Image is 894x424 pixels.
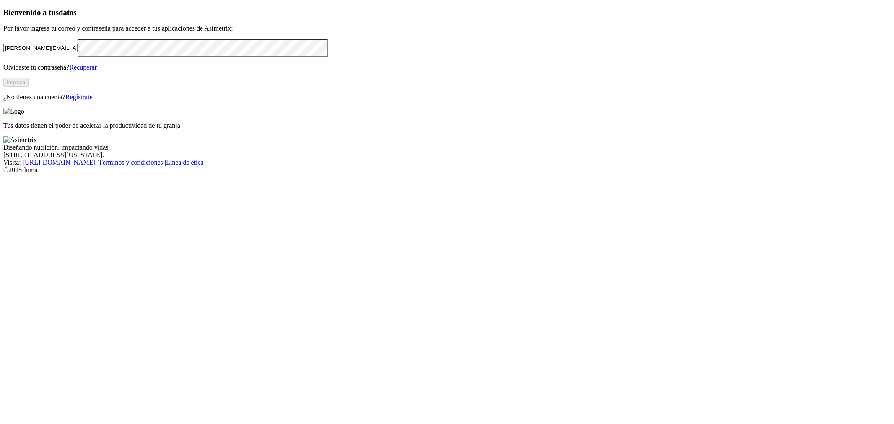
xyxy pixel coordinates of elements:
p: Por favor ingresa tu correo y contraseña para acceder a tus aplicaciones de Asimetrix: [3,25,891,32]
button: Ingresa [3,78,29,87]
a: [URL][DOMAIN_NAME] [23,159,96,166]
a: Línea de ética [166,159,204,166]
img: Logo [3,108,24,115]
a: Regístrate [65,93,93,101]
div: Diseñando nutrición, impactando vidas. [3,144,891,151]
span: datos [59,8,77,17]
img: Asimetrix [3,136,37,144]
a: Recuperar [69,64,97,71]
div: Visita : | | [3,159,891,166]
div: © 2025 Iluma [3,166,891,174]
p: ¿No tienes una cuenta? [3,93,891,101]
p: Olvidaste tu contraseña? [3,64,891,71]
a: Términos y condiciones [98,159,163,166]
input: Tu correo [3,44,78,52]
p: Tus datos tienen el poder de acelerar la productividad de tu granja. [3,122,891,129]
div: [STREET_ADDRESS][US_STATE]. [3,151,891,159]
h3: Bienvenido a tus [3,8,891,17]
